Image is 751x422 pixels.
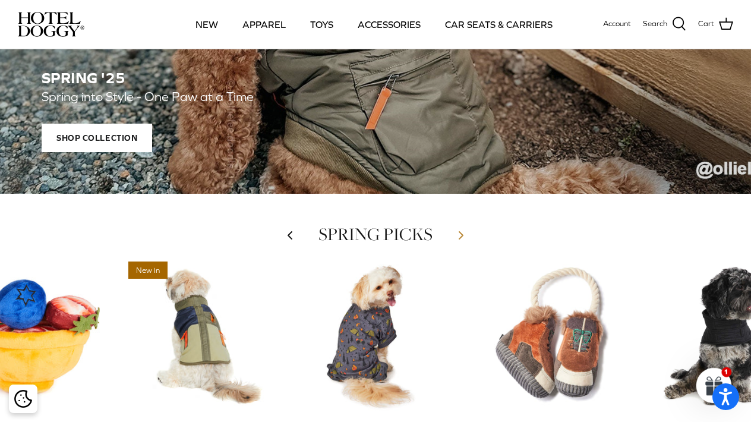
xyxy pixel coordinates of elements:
[299,4,344,45] a: TOYS
[347,4,431,45] a: ACCESSORIES
[603,18,631,30] a: Account
[12,389,33,410] button: Cookie policy
[232,4,296,45] a: APPAREL
[698,17,733,32] a: Cart
[14,390,32,408] img: Cookie policy
[128,262,168,279] span: New in
[122,256,283,417] a: Mixed Media Utility Vest
[42,87,582,108] p: Spring into Style - One Paw at a Time
[698,18,714,30] span: Cart
[42,70,709,87] h2: SPRING '25
[185,4,229,45] a: NEW
[318,222,433,246] a: SPRING PICKS
[643,17,686,32] a: Search
[643,18,667,30] span: Search
[468,256,629,417] a: Hiking Boot Toy
[295,256,456,417] a: Camping Onesie
[18,12,84,37] img: hoteldoggycom
[603,19,631,28] span: Account
[301,262,343,279] span: 15% off
[176,4,571,45] div: Primary navigation
[42,124,152,153] span: Shop Collection
[646,262,689,279] span: 20% off
[474,262,516,279] span: 15% off
[9,385,37,413] div: Cookie policy
[434,4,563,45] a: CAR SEATS & CARRIERS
